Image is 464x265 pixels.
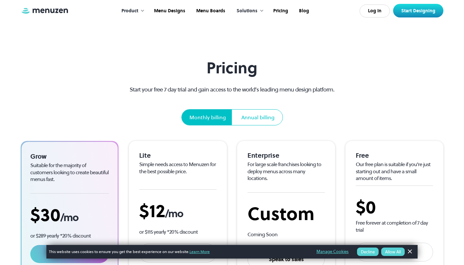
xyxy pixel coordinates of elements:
a: Blog [293,1,314,21]
div: Free forever at completion of 7 day trial [356,219,433,233]
a: Start Designing [356,243,433,261]
div: Solutions [230,1,267,21]
a: Pricing [267,1,293,21]
p: Start your free 7 day trial and gain access to the world’s leading menu design platform. [118,85,346,94]
div: For large scale franchises looking to deploy menus across many locations. [247,161,325,182]
a: Manage Cookies [316,248,349,255]
p: or $289 yearly *20% discount [30,232,109,239]
a: Start Designing [139,244,217,262]
div: $ [139,200,217,222]
div: Lite [139,151,217,160]
a: Learn More [189,249,210,254]
div: Our free plan is suitable if you’re just starting out and have a small amount of items. [356,161,433,182]
span: This website uses cookies to ensure you get the best experience on our website. [49,249,307,255]
div: Solutions [237,7,257,15]
div: Product [115,1,148,21]
div: Product [121,7,138,15]
div: Monthly billing [189,113,226,121]
span: 12 [149,198,165,223]
div: Suitable for the majority of customers looking to create beautiful menus fast. [30,162,109,183]
button: Decline [357,248,379,256]
div: Grow [30,152,109,161]
span: 30 [40,202,60,227]
span: /mo [60,210,78,225]
a: Menu Designs [148,1,190,21]
a: Start Designing [30,245,109,263]
h1: Pricing [118,59,346,77]
div: Coming Soon [247,231,325,238]
div: Annual billing [241,113,275,121]
a: Log In [360,5,390,17]
div: Enterprise [247,151,325,160]
div: Simple needs access to Menuzen for the best possible price. [139,161,217,175]
a: Dismiss Banner [405,247,414,257]
a: Menu Boards [190,1,230,21]
p: or $115 yearly *20% discount [139,228,217,236]
button: Allow All [381,248,405,256]
span: /mo [165,207,183,221]
a: Start Designing [393,4,443,17]
div: Custom [247,203,325,225]
div: $0 [356,196,433,218]
div: $ [30,204,109,226]
div: Free [356,151,433,160]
